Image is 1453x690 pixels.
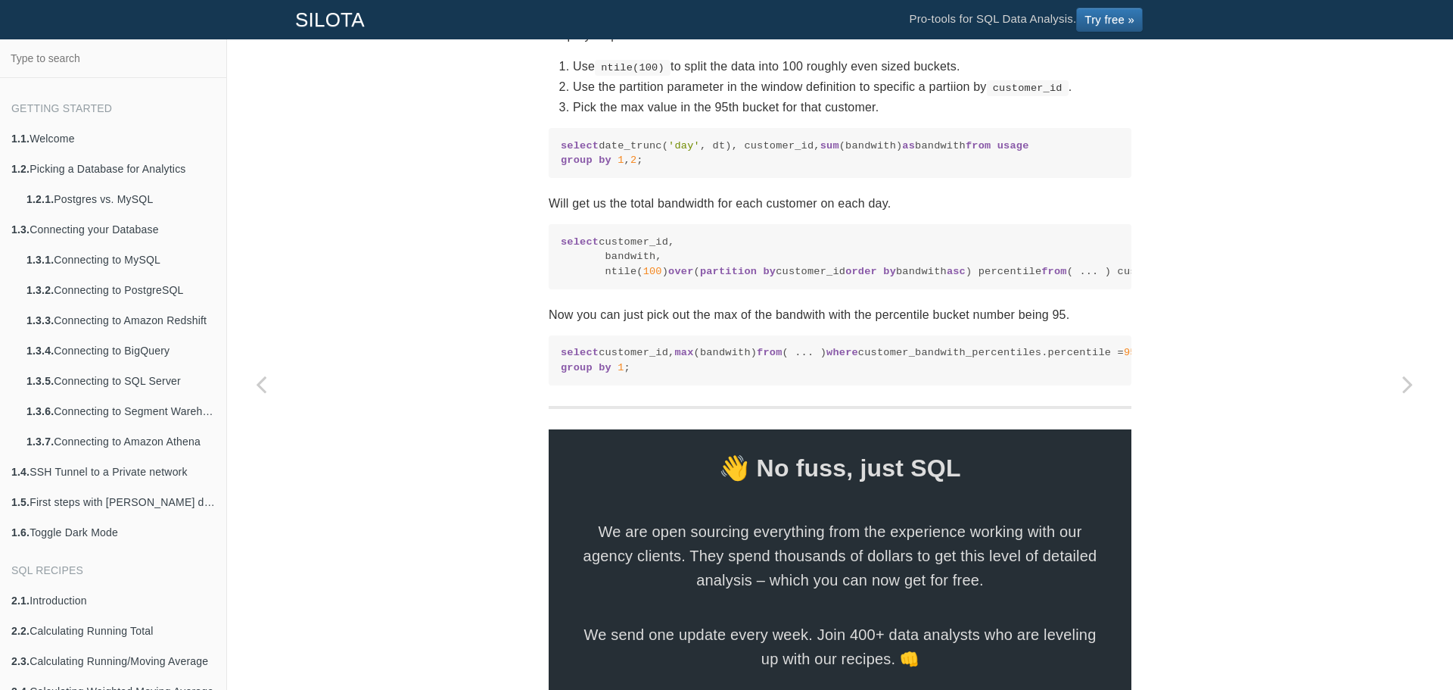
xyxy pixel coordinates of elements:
span: select [561,140,599,151]
b: 1.6. [11,526,30,539]
b: 1.2.1. [26,193,54,205]
p: Now you can just pick out the max of the bandwith with the percentile bucket number being 95. [549,304,1131,325]
code: date_trunc( , dt), customer_id, (bandwith) bandwith , ; [561,139,1119,168]
a: 1.3.2.Connecting to PostgreSQL [15,275,226,305]
code: ntile(100) [595,60,670,75]
b: 1.3.1. [26,254,54,266]
span: where [826,347,858,358]
span: from [757,347,782,358]
code: customer_id, (bandwith) ( ... ) customer_bandwith_percentiles.percentile = ; [561,345,1119,375]
b: 1.3.5. [26,375,54,387]
b: 1.1. [11,133,30,145]
b: 1.4. [11,466,30,478]
span: order [845,266,877,277]
code: customer_id [987,80,1069,95]
span: sum [820,140,839,151]
li: Pro-tools for SQL Data Analysis. [894,1,1158,39]
span: 1 [618,362,624,373]
b: 1.2. [11,163,30,175]
span: from [1041,266,1066,277]
span: 2 [630,155,636,166]
li: Pick the max value in the 95th bucket for that customer. [573,97,1131,117]
input: Type to search [5,44,222,73]
span: We send one update every week. Join 400+ data analysts who are leveling up with our recipes. 👊 [579,623,1101,671]
span: 1 [618,155,624,166]
span: as [902,140,915,151]
a: 1.3.5.Connecting to SQL Server [15,366,226,396]
b: 1.3.6. [26,405,54,417]
b: 1.3.4. [26,345,54,357]
p: Will get us the total bandwidth for each customer on each day. [549,193,1131,214]
span: 'day' [668,140,700,151]
b: 1.3. [11,223,30,236]
b: 1.5. [11,496,30,508]
span: asc [947,266,966,277]
span: 👋 No fuss, just SQL [549,448,1131,489]
span: group [561,155,593,166]
iframe: Drift Widget Chat Controller [1377,614,1435,672]
span: select [561,236,599,248]
b: 2.3. [11,655,30,667]
span: select [561,347,599,358]
a: 1.3.3.Connecting to Amazon Redshift [15,305,226,336]
span: 95 [1124,347,1137,358]
code: customer_id, bandwith, ntile( ) ( customer_id bandwith ) percentile ( ... ) customer_bandwith_per... [561,235,1119,279]
span: by [599,362,611,373]
li: Use to split the data into 100 roughly even sized buckets. [573,56,1131,76]
b: 1.3.3. [26,314,54,326]
span: group [561,362,593,373]
a: Try free » [1076,8,1143,32]
a: Previous page: Analyze Mailchimp Data by Segmenting and Lead scoring your email list [227,77,295,690]
span: by [763,266,776,277]
b: 1.3.7. [26,436,54,448]
span: by [883,266,896,277]
a: Next page: Calculating Top N items and Aggregating (sum) the remainder into [1374,77,1442,690]
a: 1.3.1.Connecting to MySQL [15,245,226,275]
span: over [668,266,693,277]
a: 1.3.6.Connecting to Segment Warehouse [15,396,226,426]
span: partition [700,266,757,277]
span: max [674,347,693,358]
span: usage [997,140,1029,151]
li: Use the partition parameter in the window definition to specific a partiion by . [573,76,1131,97]
span: by [599,155,611,166]
b: 1.3.2. [26,284,54,296]
span: We are open sourcing everything from the experience working with our agency clients. They spend t... [579,520,1101,592]
b: 2.1. [11,595,30,607]
span: 100 [643,266,662,277]
span: from [966,140,991,151]
a: SILOTA [284,1,376,39]
a: 1.2.1.Postgres vs. MySQL [15,184,226,214]
a: 1.3.7.Connecting to Amazon Athena [15,426,226,457]
a: 1.3.4.Connecting to BigQuery [15,336,226,366]
b: 2.2. [11,625,30,637]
